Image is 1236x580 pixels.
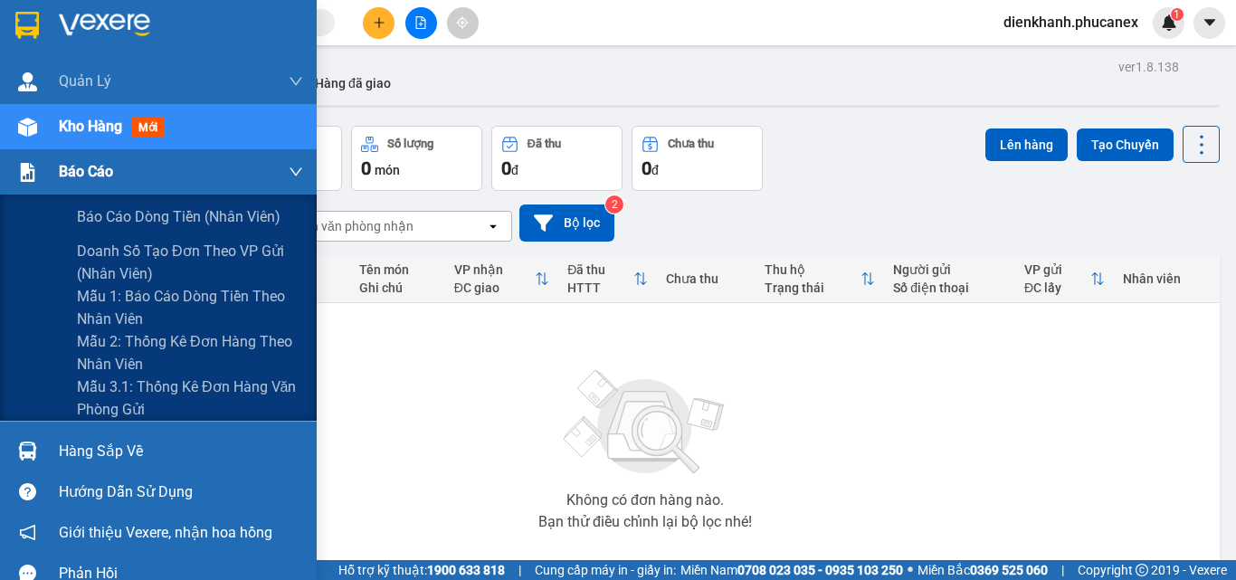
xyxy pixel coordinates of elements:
[985,128,1068,161] button: Lên hàng
[632,126,763,191] button: Chưa thu0đ
[427,563,505,577] strong: 1900 633 818
[567,280,633,295] div: HTTT
[15,12,39,39] img: logo-vxr
[680,560,903,580] span: Miền Nam
[1193,7,1225,39] button: caret-down
[558,255,657,303] th: Toggle SortBy
[373,16,385,29] span: plus
[447,7,479,39] button: aim
[970,563,1048,577] strong: 0369 525 060
[893,280,1006,295] div: Số điện thoại
[18,442,37,461] img: warehouse-icon
[893,262,1006,277] div: Người gửi
[1161,14,1177,31] img: icon-new-feature
[454,262,536,277] div: VP nhận
[765,280,860,295] div: Trạng thái
[289,217,414,235] div: Chọn văn phòng nhận
[605,195,623,214] sup: 2
[519,204,614,242] button: Bộ lọc
[131,118,165,138] span: mới
[642,157,651,179] span: 0
[445,255,559,303] th: Toggle SortBy
[59,521,272,544] span: Giới thiệu Vexere, nhận hoa hồng
[1061,560,1064,580] span: |
[59,70,111,92] span: Quản Lý
[1171,8,1184,21] sup: 1
[77,285,303,330] span: Mẫu 1: Báo cáo dòng tiền theo nhân viên
[59,118,122,135] span: Kho hàng
[535,560,676,580] span: Cung cấp máy in - giấy in:
[651,163,659,177] span: đ
[511,163,518,177] span: đ
[363,7,395,39] button: plus
[351,126,482,191] button: Số lượng0món
[989,11,1153,33] span: dienkhanh.phucanex
[1024,262,1090,277] div: VP gửi
[18,163,37,182] img: solution-icon
[756,255,884,303] th: Toggle SortBy
[375,163,400,177] span: món
[387,138,433,150] div: Số lượng
[456,16,469,29] span: aim
[405,7,437,39] button: file-add
[359,280,436,295] div: Ghi chú
[1202,14,1218,31] span: caret-down
[77,240,303,285] span: Doanh số tạo đơn theo VP gửi (nhân viên)
[491,126,623,191] button: Đã thu0đ
[1077,128,1174,161] button: Tạo Chuyến
[77,205,280,228] span: Báo cáo dòng tiền (nhân viên)
[19,524,36,541] span: notification
[1174,8,1180,21] span: 1
[77,330,303,376] span: Mẫu 2: Thống kê đơn hàng theo nhân viên
[668,138,714,150] div: Chưa thu
[59,438,303,465] div: Hàng sắp về
[737,563,903,577] strong: 0708 023 035 - 0935 103 250
[917,560,1048,580] span: Miền Bắc
[1015,255,1114,303] th: Toggle SortBy
[1136,564,1148,576] span: copyright
[59,479,303,506] div: Hướng dẫn sử dụng
[765,262,860,277] div: Thu hộ
[289,74,303,89] span: down
[528,138,561,150] div: Đã thu
[300,62,405,105] button: Hàng đã giao
[518,560,521,580] span: |
[538,515,752,529] div: Bạn thử điều chỉnh lại bộ lọc nhé!
[19,483,36,500] span: question-circle
[338,560,505,580] span: Hỗ trợ kỹ thuật:
[1123,271,1211,286] div: Nhân viên
[908,566,913,574] span: ⚪️
[77,376,303,421] span: Mẫu 3.1: Thống kê đơn hàng văn phòng gửi
[501,157,511,179] span: 0
[555,359,736,486] img: svg+xml;base64,PHN2ZyBjbGFzcz0ibGlzdC1wbHVnX19zdmciIHhtbG5zPSJodHRwOi8vd3d3LnczLm9yZy8yMDAwL3N2Zy...
[359,262,436,277] div: Tên món
[454,280,536,295] div: ĐC giao
[1118,57,1179,77] div: ver 1.8.138
[666,271,746,286] div: Chưa thu
[289,165,303,179] span: down
[1024,280,1090,295] div: ĐC lấy
[18,118,37,137] img: warehouse-icon
[59,160,113,183] span: Báo cáo
[486,219,500,233] svg: open
[18,72,37,91] img: warehouse-icon
[566,493,724,508] div: Không có đơn hàng nào.
[361,157,371,179] span: 0
[567,262,633,277] div: Đã thu
[414,16,427,29] span: file-add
